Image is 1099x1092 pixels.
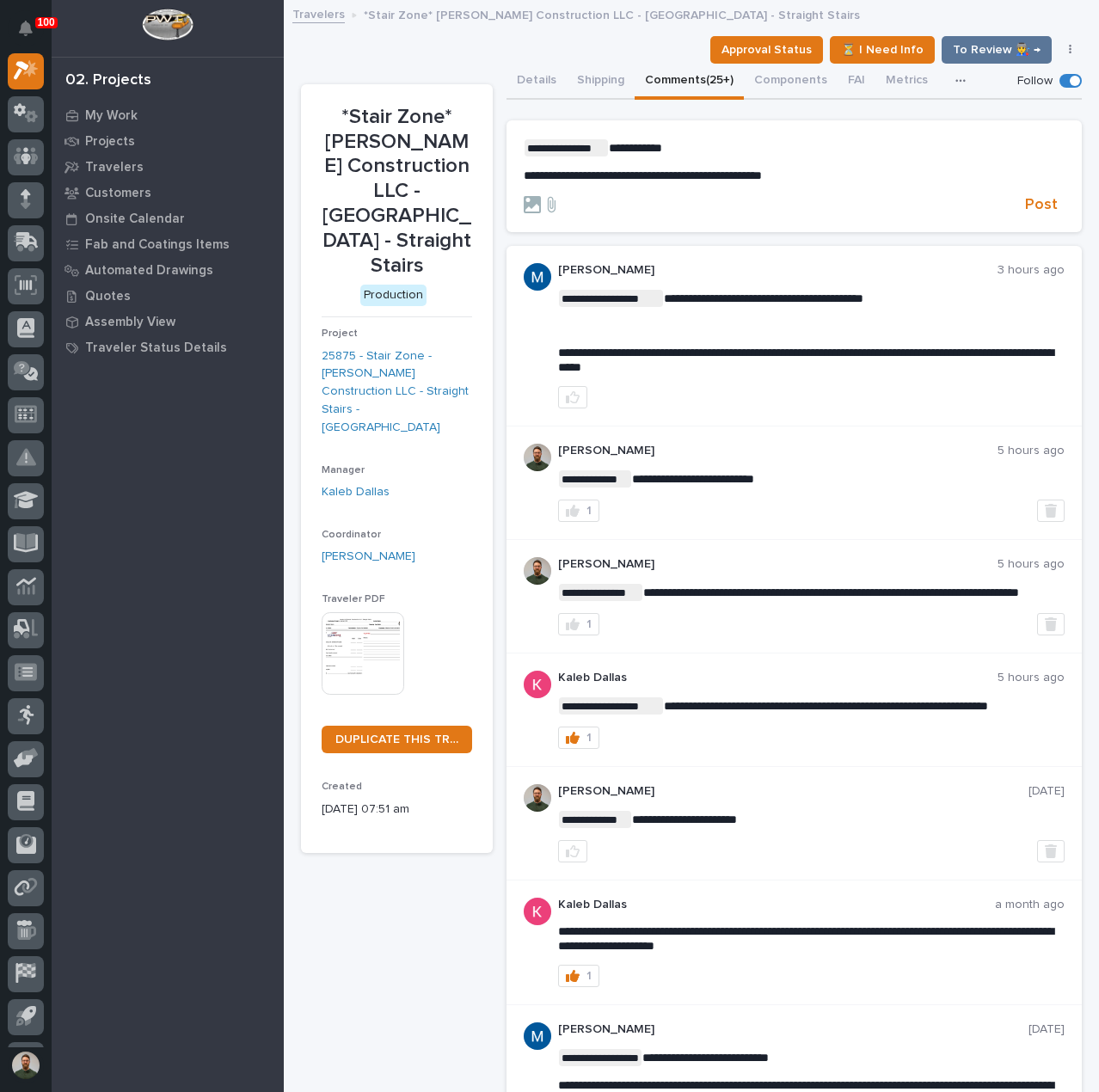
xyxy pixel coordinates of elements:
[1028,1022,1065,1037] p: [DATE]
[52,154,284,180] a: Travelers
[524,263,551,291] img: ACg8ocIvjV8JvZpAypjhyiWMpaojd8dqkqUuCyfg92_2FdJdOC49qw=s96-c
[524,898,551,925] img: ACg8ocJFQJZtOpq0mXhEl6L5cbQXDkmdPAf0fdoBPnlMfqfX=s96-c
[635,64,744,100] button: Comments (25+)
[586,618,592,630] div: 1
[1037,500,1065,522] button: Delete post
[524,1022,551,1050] img: ACg8ocIvjV8JvZpAypjhyiWMpaojd8dqkqUuCyfg92_2FdJdOC49qw=s96-c
[52,231,284,257] a: Fab and Coatings Items
[322,548,415,566] a: [PERSON_NAME]
[85,160,144,175] p: Travelers
[52,206,284,231] a: Onsite Calendar
[52,102,284,128] a: My Work
[65,71,151,90] div: 02. Projects
[85,315,175,330] p: Assembly View
[335,733,458,745] span: DUPLICATE THIS TRAVELER
[364,4,860,23] p: *Stair Zone* [PERSON_NAME] Construction LLC - [GEOGRAPHIC_DATA] - Straight Stairs
[558,1022,1028,1037] p: [PERSON_NAME]
[558,444,998,458] p: [PERSON_NAME]
[85,134,135,150] p: Projects
[558,613,599,635] button: 1
[322,726,472,753] a: DUPLICATE THIS TRAVELER
[322,483,390,501] a: Kaleb Dallas
[558,671,998,685] p: Kaleb Dallas
[1037,613,1065,635] button: Delete post
[322,105,472,279] p: *Stair Zone* [PERSON_NAME] Construction LLC - [GEOGRAPHIC_DATA] - Straight Stairs
[524,557,551,585] img: AATXAJw4slNr5ea0WduZQVIpKGhdapBAGQ9xVsOeEvl5=s96-c
[1025,195,1058,215] span: Post
[558,784,1028,799] p: [PERSON_NAME]
[710,36,823,64] button: Approval Status
[85,340,227,356] p: Traveler Status Details
[322,465,365,475] span: Manager
[1028,784,1065,799] p: [DATE]
[586,970,592,982] div: 1
[524,784,551,812] img: AATXAJw4slNr5ea0WduZQVIpKGhdapBAGQ9xVsOeEvl5=s96-c
[8,10,44,46] button: Notifications
[21,21,44,48] div: Notifications100
[558,727,599,749] button: 1
[558,263,998,278] p: [PERSON_NAME]
[322,328,358,339] span: Project
[558,557,998,572] p: [PERSON_NAME]
[1018,195,1065,215] button: Post
[85,237,230,253] p: Fab and Coatings Items
[322,530,381,540] span: Coordinator
[744,64,838,100] button: Components
[998,263,1065,278] p: 3 hours ago
[322,782,362,792] span: Created
[292,3,345,23] a: Travelers
[85,289,131,304] p: Quotes
[841,40,924,60] span: ⏳ I Need Info
[998,444,1065,458] p: 5 hours ago
[1017,74,1053,89] p: Follow
[52,128,284,154] a: Projects
[567,64,635,100] button: Shipping
[142,9,193,40] img: Workspace Logo
[558,898,995,912] p: Kaleb Dallas
[360,285,427,306] div: Production
[586,505,592,517] div: 1
[52,257,284,283] a: Automated Drawings
[524,444,551,471] img: AATXAJw4slNr5ea0WduZQVIpKGhdapBAGQ9xVsOeEvl5=s96-c
[52,283,284,309] a: Quotes
[322,594,385,604] span: Traveler PDF
[558,500,599,522] button: 1
[322,801,472,819] p: [DATE] 07:51 am
[721,40,812,60] span: Approval Status
[558,386,587,408] button: like this post
[830,36,935,64] button: ⏳ I Need Info
[1037,840,1065,862] button: Delete post
[38,16,55,28] p: 100
[942,36,1052,64] button: To Review 👨‍🏭 →
[995,898,1065,912] p: a month ago
[875,64,938,100] button: Metrics
[85,108,138,124] p: My Work
[8,1047,44,1083] button: users-avatar
[52,180,284,206] a: Customers
[586,732,592,744] div: 1
[838,64,875,100] button: FAI
[322,347,472,437] a: 25875 - Stair Zone - [PERSON_NAME] Construction LLC - Straight Stairs - [GEOGRAPHIC_DATA]
[998,671,1065,685] p: 5 hours ago
[558,840,587,862] button: like this post
[998,557,1065,572] p: 5 hours ago
[953,40,1041,60] span: To Review 👨‍🏭 →
[507,64,567,100] button: Details
[52,309,284,334] a: Assembly View
[85,212,185,227] p: Onsite Calendar
[558,965,599,987] button: 1
[85,263,213,279] p: Automated Drawings
[52,334,284,360] a: Traveler Status Details
[85,186,151,201] p: Customers
[524,671,551,698] img: ACg8ocJFQJZtOpq0mXhEl6L5cbQXDkmdPAf0fdoBPnlMfqfX=s96-c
